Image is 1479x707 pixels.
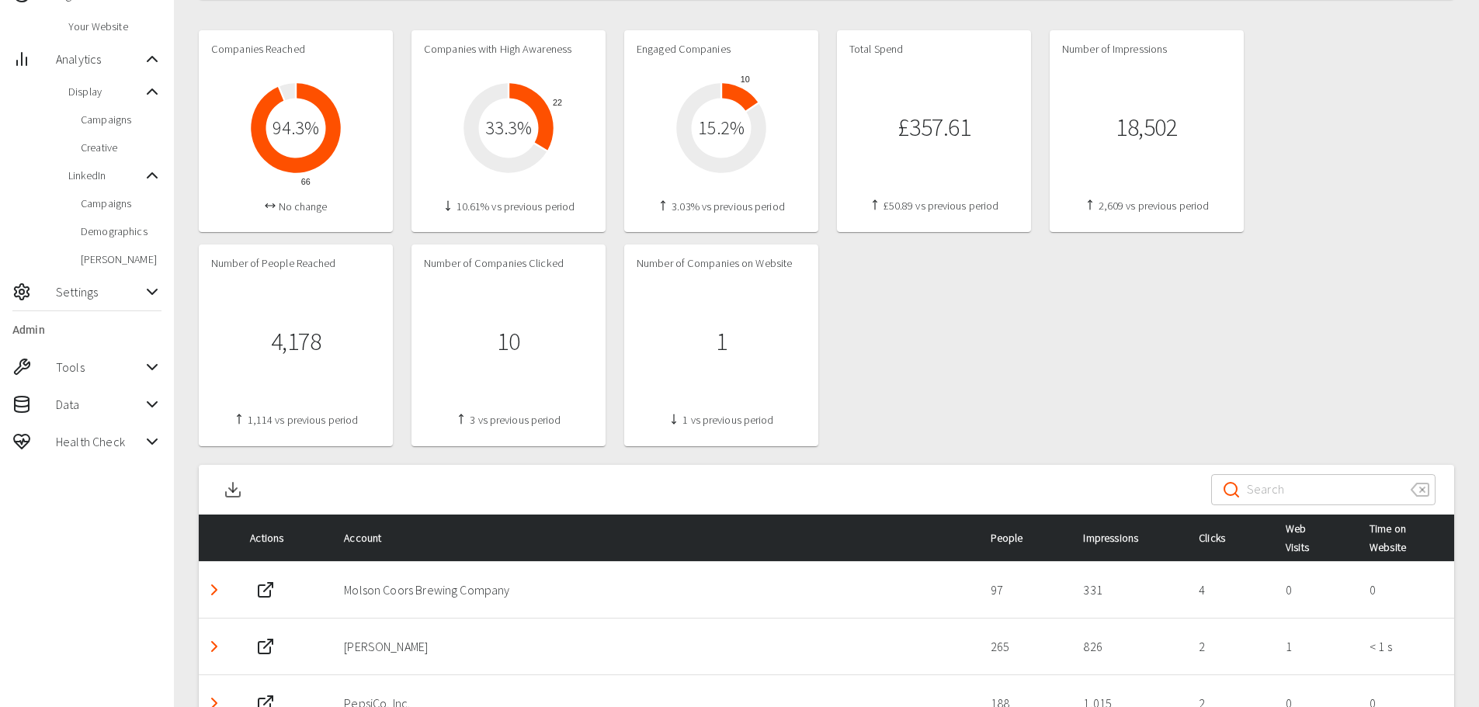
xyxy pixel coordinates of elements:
[424,414,593,428] h4: 3 vs previous period
[1062,199,1231,213] h4: 2,609 vs previous period
[1199,529,1261,547] div: Clicks
[1083,529,1174,547] div: Impressions
[553,99,562,108] tspan: 22
[271,328,321,356] h1: 4,178
[81,224,161,239] span: Demographics
[68,168,143,183] span: LinkedIn
[56,358,143,376] span: Tools
[637,43,806,57] h4: Engaged Companies
[1083,529,1163,547] span: Impressions
[1370,519,1442,556] div: Time on Website
[1062,43,1231,57] h4: Number of Impressions
[250,529,319,547] div: Actions
[68,84,143,99] span: Display
[1116,113,1177,142] h1: 18,502
[1286,519,1337,556] span: Web Visits
[1222,480,1241,499] svg: Search
[1370,519,1435,556] span: Time on Website
[56,395,143,414] span: Data
[424,257,593,271] h4: Number of Companies Clicked
[344,637,965,656] p: [PERSON_NAME]
[637,200,806,214] h4: 3.03% vs previous period
[56,282,143,301] span: Settings
[991,529,1048,547] span: People
[741,75,750,84] tspan: 10
[424,43,593,57] h4: Companies with High Awareness
[1083,581,1174,599] p: 331
[849,43,1019,57] h4: Total Spend
[1247,468,1398,511] input: Search
[250,574,281,605] button: Web Site
[199,631,230,662] button: Detail panel visibility toggle
[1286,519,1345,556] div: Web Visits
[211,200,380,214] h4: No change
[250,631,281,662] button: Web Site
[81,112,161,127] span: Campaigns
[1286,581,1345,599] p: 0
[56,432,143,451] span: Health Check
[250,529,308,547] span: Actions
[991,637,1059,656] p: 265
[637,414,806,428] h4: 1 vs previous period
[344,529,965,547] div: Account
[424,200,593,214] h4: 10.61% vs previous period
[81,196,161,211] span: Campaigns
[199,574,230,605] button: Detail panel visibility toggle
[344,581,965,599] p: Molson Coors Brewing Company
[211,257,380,271] h4: Number of People Reached
[991,581,1059,599] p: 97
[1199,581,1261,599] p: 4
[1370,637,1442,656] p: < 1 s
[485,117,532,140] h2: 33.3 %
[1370,581,1442,599] p: 0
[81,140,161,155] span: Creative
[1199,529,1250,547] span: Clicks
[211,43,380,57] h4: Companies Reached
[849,199,1019,213] h4: £50.89 vs previous period
[273,117,319,140] h2: 94.3 %
[68,19,161,34] span: Your Website
[698,117,745,140] h2: 15.2 %
[497,328,519,356] h1: 10
[1286,637,1345,656] p: 1
[81,251,161,267] span: [PERSON_NAME]
[344,529,406,547] span: Account
[211,414,380,428] h4: 1,114 vs previous period
[991,529,1059,547] div: People
[637,257,806,271] h4: Number of Companies on Website
[301,178,311,187] tspan: 66
[217,465,248,515] button: Download
[716,328,727,356] h1: 1
[1199,637,1261,656] p: 2
[897,113,971,142] h1: £357.61
[56,50,143,68] span: Analytics
[1083,637,1174,656] p: 826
